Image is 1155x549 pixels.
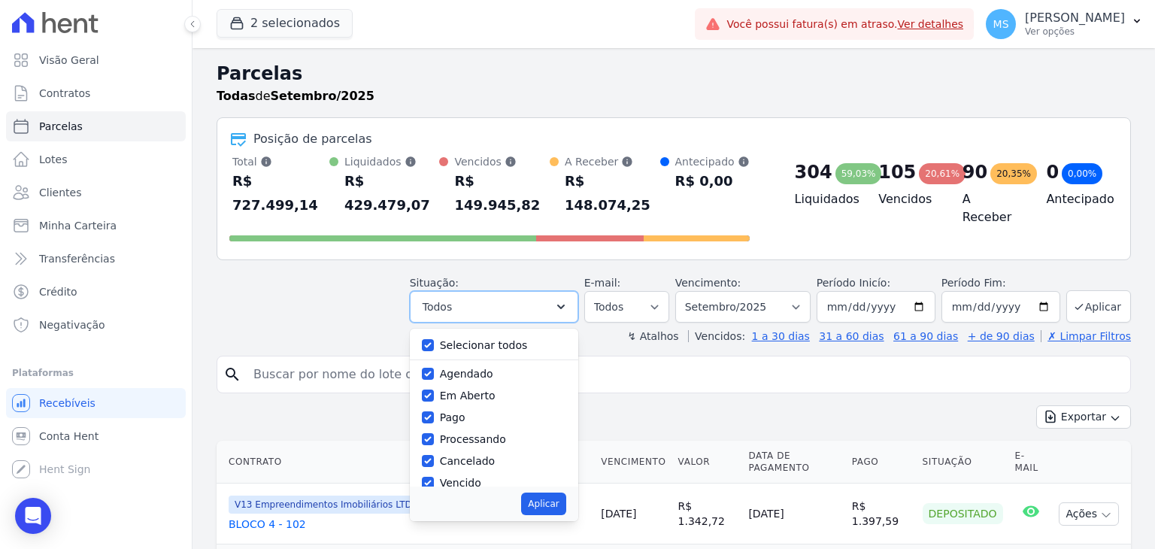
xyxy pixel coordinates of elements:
div: 20,35% [990,163,1037,184]
div: 59,03% [835,163,882,184]
th: Contrato [217,441,435,484]
label: Selecionar todos [440,339,528,351]
div: Open Intercom Messenger [15,498,51,534]
div: Posição de parcelas [253,130,372,148]
a: Ver detalhes [898,18,964,30]
span: Clientes [39,185,81,200]
div: R$ 149.945,82 [454,169,550,217]
a: Parcelas [6,111,186,141]
h4: Vencidos [878,190,938,208]
a: [DATE] [601,508,636,520]
label: Vencimento: [675,277,741,289]
label: Pago [440,411,465,423]
a: 31 a 60 dias [819,330,884,342]
th: Vencimento [595,441,671,484]
h2: Parcelas [217,60,1131,87]
a: Minha Carteira [6,211,186,241]
label: Em Aberto [440,390,496,402]
h4: Antecipado [1046,190,1106,208]
button: Ações [1059,502,1119,526]
a: Visão Geral [6,45,186,75]
span: Conta Hent [39,429,99,444]
i: search [223,365,241,384]
a: Contratos [6,78,186,108]
div: Total [232,154,329,169]
a: Lotes [6,144,186,174]
div: R$ 0,00 [675,169,750,193]
a: Recebíveis [6,388,186,418]
label: ↯ Atalhos [627,330,678,342]
label: Situação: [410,277,459,289]
button: Todos [410,291,578,323]
button: 2 selecionados [217,9,353,38]
td: [DATE] [742,484,845,544]
div: R$ 429.479,07 [344,169,440,217]
div: 304 [795,160,832,184]
strong: Todas [217,89,256,103]
span: Negativação [39,317,105,332]
div: 105 [878,160,916,184]
th: Valor [672,441,743,484]
a: Negativação [6,310,186,340]
a: Crédito [6,277,186,307]
td: R$ 1.342,72 [672,484,743,544]
a: ✗ Limpar Filtros [1041,330,1131,342]
span: Transferências [39,251,115,266]
p: de [217,87,374,105]
p: Ver opções [1025,26,1125,38]
div: 0,00% [1062,163,1102,184]
div: Liquidados [344,154,440,169]
span: Visão Geral [39,53,99,68]
label: Período Fim: [941,275,1060,291]
a: Conta Hent [6,421,186,451]
input: Buscar por nome do lote ou do cliente [244,359,1124,390]
div: Plataformas [12,364,180,382]
button: MS [PERSON_NAME] Ver opções [974,3,1155,45]
label: Vencidos: [688,330,745,342]
div: Antecipado [675,154,750,169]
div: R$ 148.074,25 [565,169,660,217]
div: 90 [962,160,987,184]
span: Todos [423,298,452,316]
a: Clientes [6,177,186,208]
div: A Receber [565,154,660,169]
span: Lotes [39,152,68,167]
h4: A Receber [962,190,1023,226]
a: + de 90 dias [968,330,1035,342]
h4: Liquidados [795,190,855,208]
strong: Setembro/2025 [271,89,374,103]
span: Crédito [39,284,77,299]
label: Período Inicío: [817,277,890,289]
label: Cancelado [440,455,495,467]
span: V13 Empreendimentos Imobiliários LTDA [229,496,424,514]
div: Depositado [923,503,1003,524]
td: R$ 1.397,59 [846,484,917,544]
div: R$ 727.499,14 [232,169,329,217]
span: Contratos [39,86,90,101]
div: 20,61% [919,163,966,184]
div: 0 [1046,160,1059,184]
th: E-mail [1009,441,1053,484]
button: Exportar [1036,405,1131,429]
button: Aplicar [1066,290,1131,323]
p: [PERSON_NAME] [1025,11,1125,26]
a: BLOCO 4 - 102 [229,517,429,532]
span: Parcelas [39,119,83,134]
label: E-mail: [584,277,621,289]
label: Vencido [440,477,481,489]
button: Aplicar [521,493,565,515]
a: 61 a 90 dias [893,330,958,342]
th: Data de Pagamento [742,441,845,484]
div: Vencidos [454,154,550,169]
span: MS [993,19,1009,29]
a: Transferências [6,244,186,274]
label: Agendado [440,368,493,380]
th: Situação [917,441,1009,484]
span: Recebíveis [39,396,95,411]
span: Minha Carteira [39,218,117,233]
a: 1 a 30 dias [752,330,810,342]
th: Pago [846,441,917,484]
label: Processando [440,433,506,445]
span: Você possui fatura(s) em atraso. [726,17,963,32]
